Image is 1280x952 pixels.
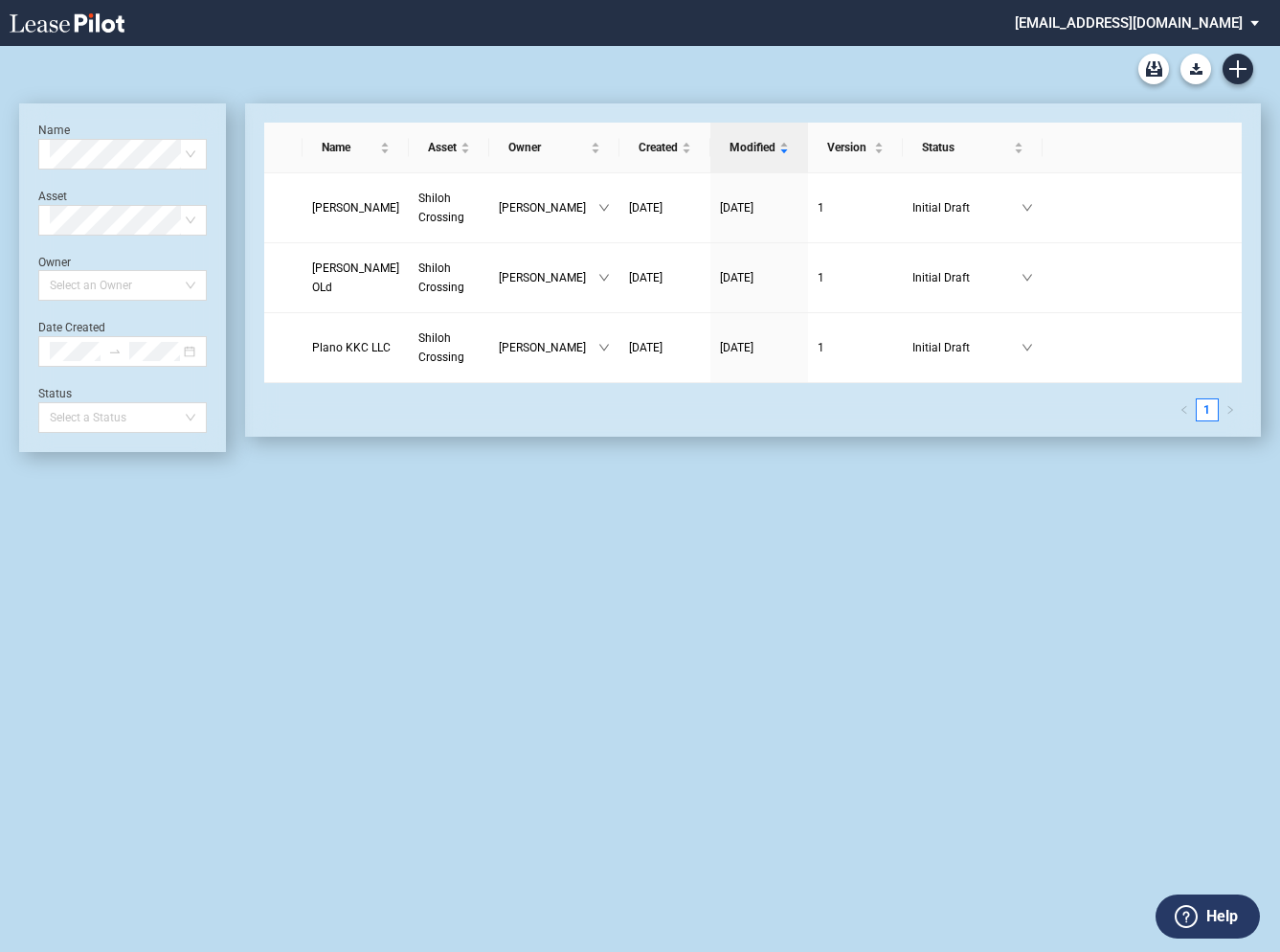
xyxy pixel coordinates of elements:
span: Version [827,138,871,157]
span: [PERSON_NAME] [499,268,598,287]
span: 1 [818,201,824,215]
a: [DATE] [629,268,701,287]
a: [DATE] [720,268,798,287]
a: Shiloh Crossing [418,329,480,367]
th: Modified [710,123,808,173]
span: [DATE] [629,201,662,215]
a: Create new document [1223,54,1253,84]
span: Created [639,138,678,157]
a: Plano KKC LLC [312,338,399,357]
span: Shiloh Crossing [418,192,464,224]
span: [PERSON_NAME] [499,338,598,357]
span: Sky Lee [312,201,399,215]
span: down [598,272,610,283]
label: Status [38,387,72,400]
a: Shiloh Crossing [418,189,480,227]
span: [DATE] [720,341,753,354]
span: Shiloh Crossing [418,261,464,294]
button: Help [1156,895,1260,939]
span: Initial Draft [912,268,1022,287]
span: Asset [428,138,457,157]
span: Plano KKC LLC [312,341,391,354]
span: 1 [818,341,824,354]
th: Asset [409,123,489,173]
span: to [108,345,122,358]
span: Modified [730,138,775,157]
span: Initial Draft [912,198,1022,217]
a: [PERSON_NAME] OLd [312,259,399,297]
th: Status [903,123,1043,173]
span: down [1022,272,1033,283]
a: [PERSON_NAME] [312,198,399,217]
span: [PERSON_NAME] [499,198,598,217]
span: Status [922,138,1010,157]
a: Download Blank Form [1180,54,1211,84]
a: [DATE] [720,338,798,357]
label: Name [38,124,70,137]
th: Version [808,123,904,173]
span: down [598,342,610,353]
a: Archive [1138,54,1169,84]
a: 1 [818,268,894,287]
a: Shiloh Crossing [418,259,480,297]
th: Owner [489,123,619,173]
span: [DATE] [720,271,753,284]
li: 1 [1196,398,1219,421]
th: Name [303,123,409,173]
label: Owner [38,256,71,269]
span: down [1022,202,1033,214]
span: Shiloh Crossing [418,331,464,364]
span: right [1225,405,1235,415]
a: 1 [818,338,894,357]
button: left [1173,398,1196,421]
button: right [1219,398,1242,421]
a: 1 [1197,399,1218,420]
span: 1 [818,271,824,284]
label: Date Created [38,321,105,334]
th: Created [619,123,710,173]
a: [DATE] [720,198,798,217]
span: swap-right [108,345,122,358]
label: Asset [38,190,67,203]
li: Previous Page [1173,398,1196,421]
span: Name [322,138,376,157]
span: down [598,202,610,214]
span: [DATE] [629,271,662,284]
span: [DATE] [629,341,662,354]
a: [DATE] [629,198,701,217]
span: Owner [508,138,587,157]
label: Help [1206,904,1238,929]
li: Next Page [1219,398,1242,421]
a: 1 [818,198,894,217]
span: Initial Draft [912,338,1022,357]
span: Sky Lee OLd [312,261,399,294]
span: [DATE] [720,201,753,215]
span: down [1022,342,1033,353]
a: [DATE] [629,338,701,357]
span: left [1179,405,1189,415]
